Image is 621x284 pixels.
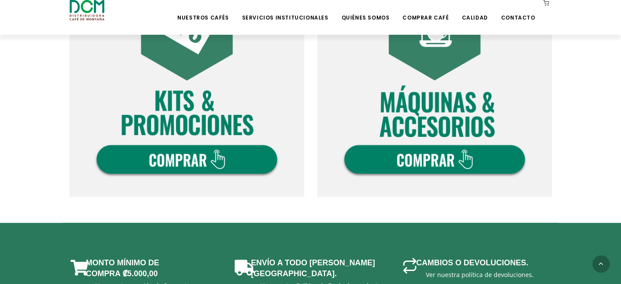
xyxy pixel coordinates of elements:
a: Contacto [496,1,541,21]
h3: Monto mínimo de Compra ₡5.000,00 [86,258,216,279]
h3: Cambios o devoluciones. [416,258,528,268]
a: Quiénes Somos [336,1,395,21]
a: Calidad [456,1,493,21]
a: Servicios Institucionales [236,1,333,21]
a: Ver nuestra política de devoluciones. [426,271,534,279]
a: Comprar Café [397,1,454,21]
h3: Envío a todo [PERSON_NAME][GEOGRAPHIC_DATA]. [251,258,382,279]
a: Nuestros Cafés [172,1,234,21]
